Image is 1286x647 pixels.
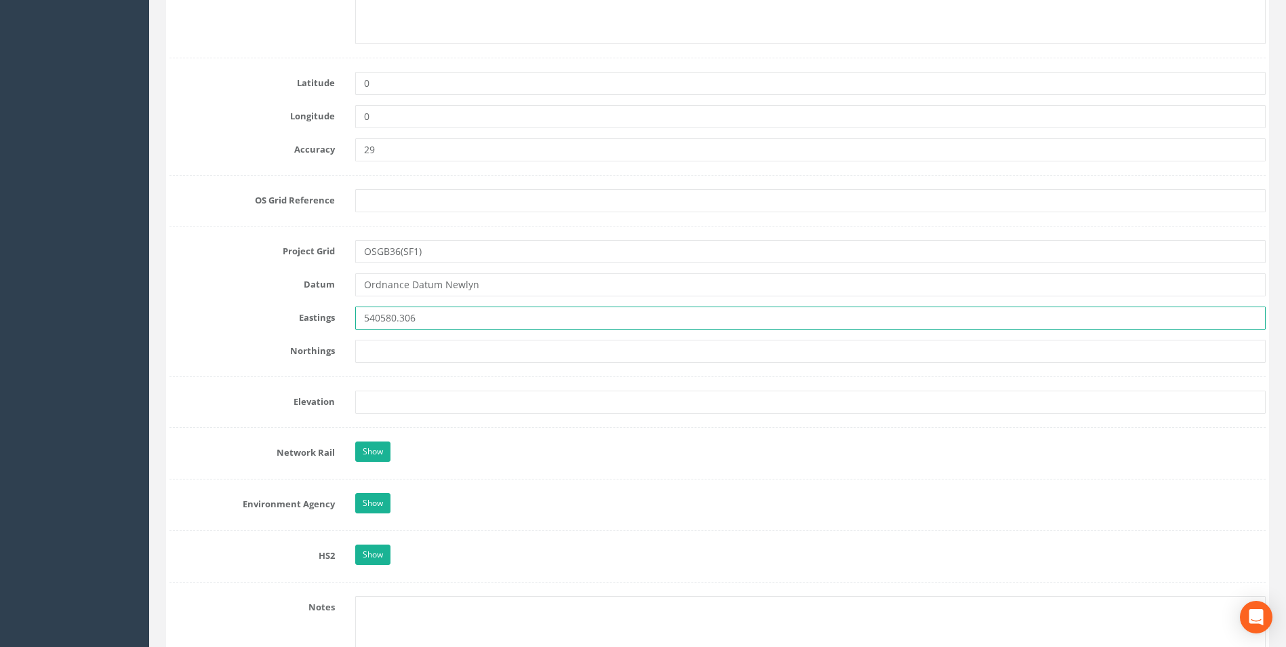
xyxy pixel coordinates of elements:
[159,105,345,123] label: Longitude
[159,391,345,408] label: Elevation
[159,596,345,614] label: Notes
[159,545,345,562] label: HS2
[159,72,345,90] label: Latitude
[159,138,345,156] label: Accuracy
[355,545,390,565] a: Show
[355,493,390,513] a: Show
[159,189,345,207] label: OS Grid Reference
[1240,601,1272,633] div: Open Intercom Messenger
[159,340,345,357] label: Northings
[159,273,345,291] label: Datum
[159,240,345,258] label: Project Grid
[159,493,345,511] label: Environment Agency
[355,442,390,462] a: Show
[159,307,345,324] label: Eastings
[159,442,345,459] label: Network Rail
